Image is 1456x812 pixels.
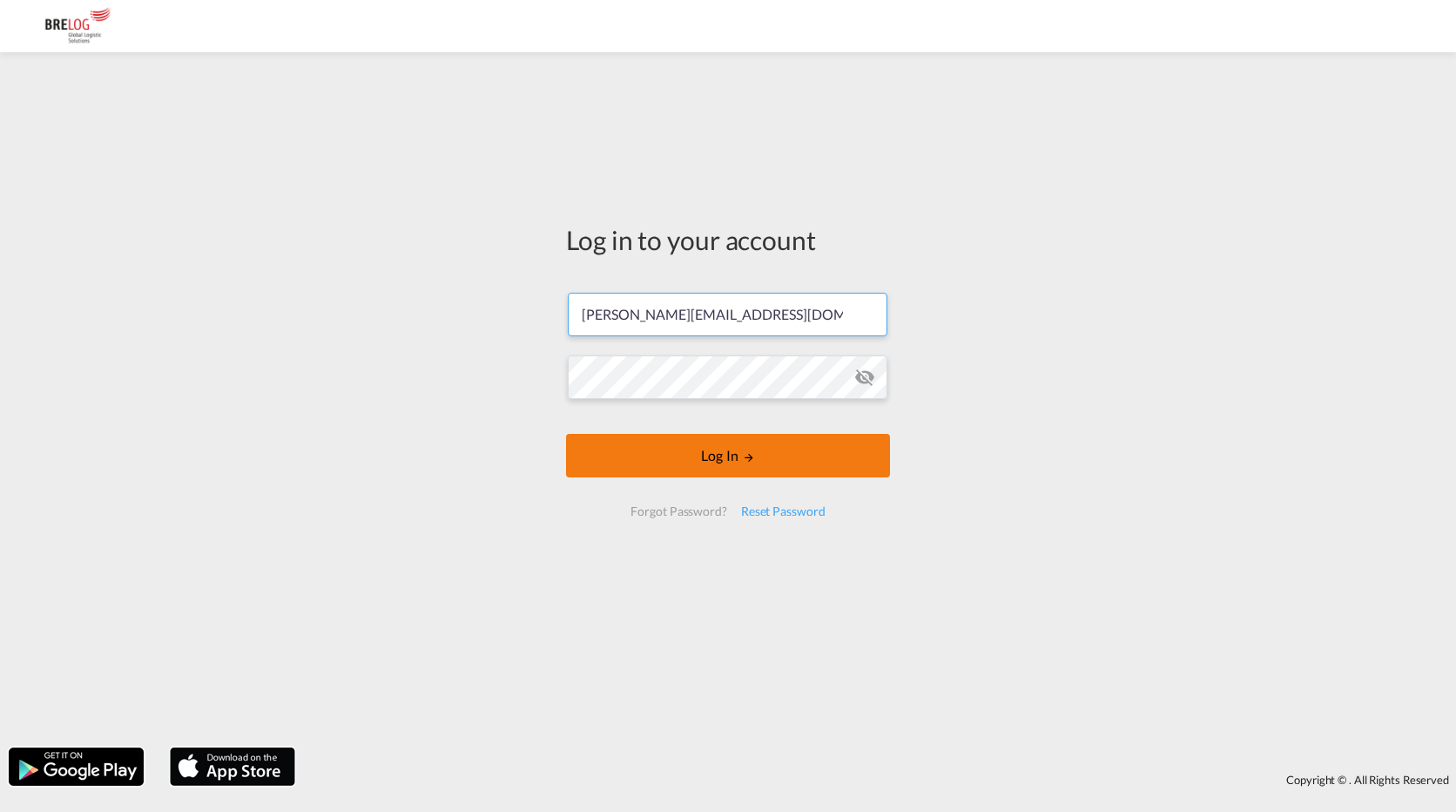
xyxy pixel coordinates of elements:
[7,746,145,788] img: google.png
[734,496,832,527] div: Reset Password
[568,293,887,336] input: Enter email/phone number
[26,7,144,46] img: daae70a0ee2511ecb27c1fb462fa6191.png
[624,496,733,527] div: Forgot Password?
[304,765,1456,795] div: Copyright © . All Rights Reserved
[854,367,875,388] md-icon: icon-eye-off
[168,746,297,788] img: apple.png
[566,434,890,477] button: LOGIN
[566,221,890,258] div: Log in to your account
